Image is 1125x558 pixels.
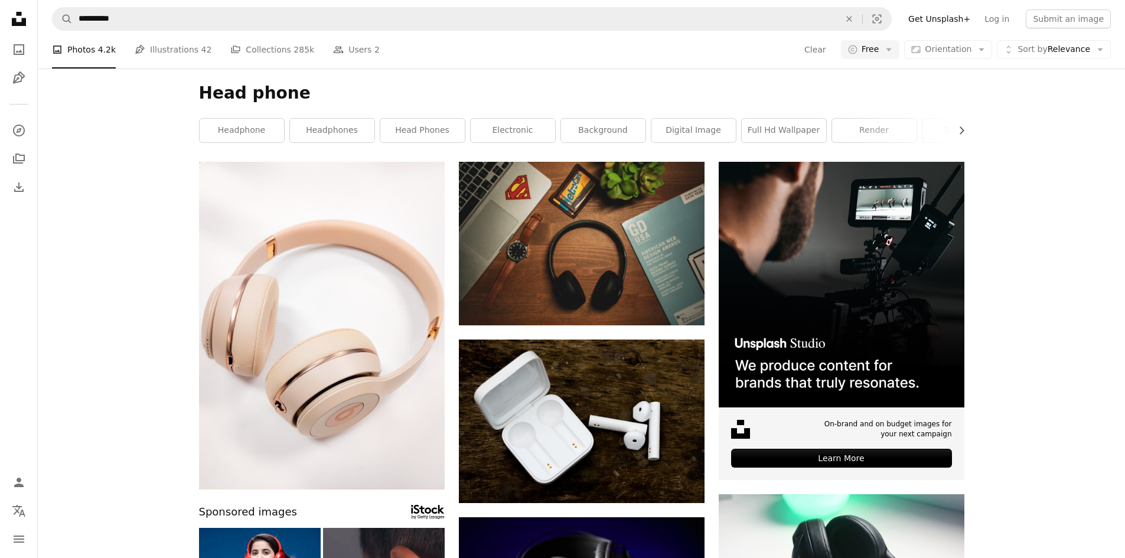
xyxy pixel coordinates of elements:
span: On-brand and on budget images for your next campaign [816,419,952,439]
a: Illustrations 42 [135,31,211,68]
img: file-1631678316303-ed18b8b5cb9cimage [731,420,750,439]
a: Log in / Sign up [7,471,31,494]
a: background [561,119,645,142]
a: Collections 285k [230,31,314,68]
a: gold Beats wireless headphones [199,320,445,331]
a: headphone [200,119,284,142]
a: 3d render [922,119,1007,142]
a: render [832,119,917,142]
a: black wireless earbuds beside laptop computer [459,238,705,249]
button: Menu [7,527,31,551]
span: Relevance [1018,44,1090,56]
span: 285k [294,43,314,56]
button: Clear [804,40,827,59]
span: Sort by [1018,44,1047,54]
a: Collections [7,147,31,171]
a: Home — Unsplash [7,7,31,33]
span: Sponsored images [199,504,297,521]
img: file-1715652217532-464736461acbimage [719,162,964,407]
a: On-brand and on budget images for your next campaignLearn More [719,162,964,480]
form: Find visuals sitewide [52,7,892,31]
button: Clear [836,8,862,30]
button: Visual search [863,8,891,30]
a: Illustrations [7,66,31,90]
a: Users 2 [333,31,380,68]
button: Search Unsplash [53,8,73,30]
img: white apple earpods on brown wooden table [459,340,705,503]
a: electronic [471,119,555,142]
button: Submit an image [1026,9,1111,28]
a: head phones [380,119,465,142]
img: black wireless earbuds beside laptop computer [459,162,705,325]
h1: Head phone [199,83,964,104]
button: scroll list to the right [951,119,964,142]
a: Get Unsplash+ [901,9,977,28]
span: Orientation [925,44,971,54]
button: Sort byRelevance [997,40,1111,59]
a: Explore [7,119,31,142]
span: 42 [201,43,212,56]
img: gold Beats wireless headphones [199,162,445,490]
a: full hd wallpaper [742,119,826,142]
span: Free [862,44,879,56]
span: 2 [374,43,380,56]
a: headphones [290,119,374,142]
a: Photos [7,38,31,61]
a: Download History [7,175,31,199]
a: white apple earpods on brown wooden table [459,416,705,426]
a: digital image [651,119,736,142]
button: Free [841,40,900,59]
button: Language [7,499,31,523]
div: Learn More [731,449,952,468]
a: Log in [977,9,1016,28]
button: Orientation [904,40,992,59]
